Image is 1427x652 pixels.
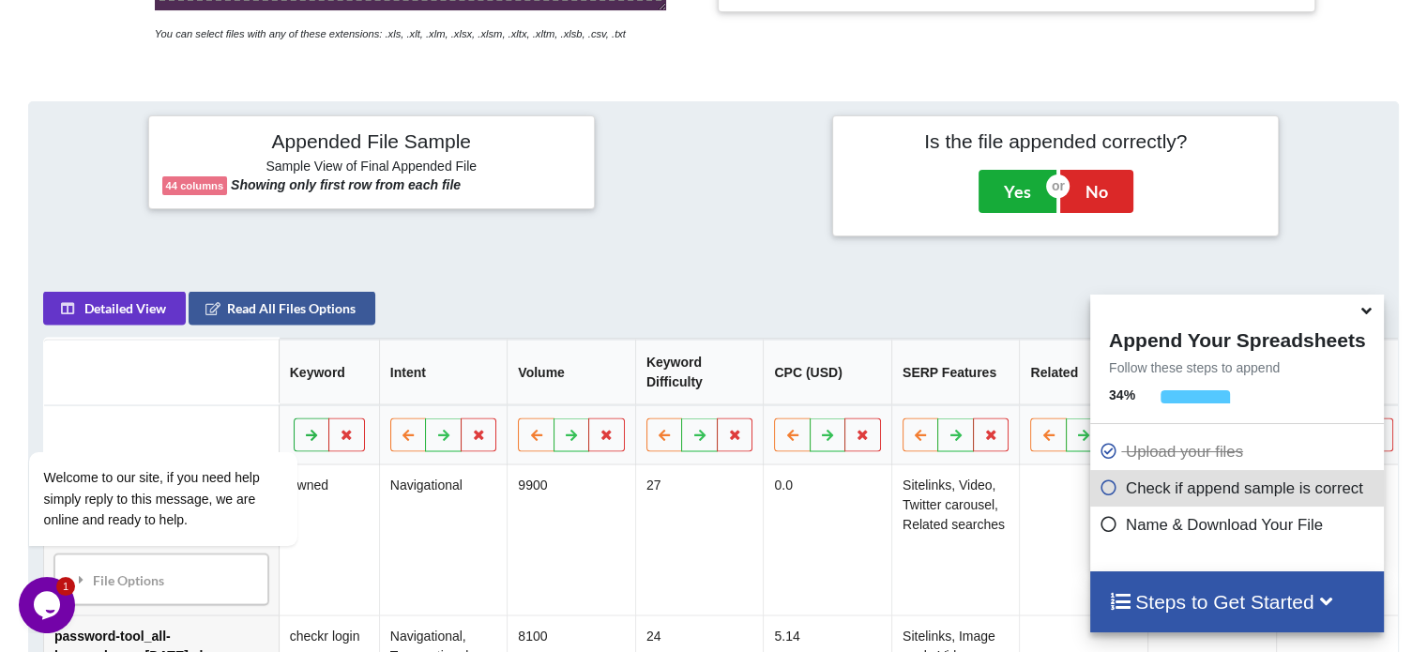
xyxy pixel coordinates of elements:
th: Keyword [279,340,379,405]
button: No [1060,170,1133,213]
td: Sitelinks, Video, Twitter carousel, Related searches [891,465,1020,615]
h4: Steps to Get Started [1109,590,1365,614]
b: Showing only first row from each file [231,177,461,192]
p: Name & Download Your File [1100,513,1379,537]
button: Detailed View [43,292,186,326]
th: Keyword Difficulty [635,340,764,405]
td: 0.0 [763,465,891,615]
th: CPC (USD) [763,340,891,405]
p: Follow these steps to append [1090,358,1384,377]
th: Related [1019,340,1147,405]
b: 34 % [1109,387,1135,402]
iframe: chat widget [19,346,357,568]
h4: Is the file appended correctly? [846,129,1265,153]
td: 27 [635,465,764,615]
h6: Sample View of Final Appended File [162,159,581,177]
b: 44 columns [166,180,224,191]
th: SERP Features [891,340,1020,405]
div: File Options [60,560,263,599]
th: Intent [379,340,508,405]
h4: Append Your Spreadsheets [1090,324,1384,352]
p: Upload your files [1100,440,1379,463]
p: Check if append sample is correct [1100,477,1379,500]
i: You can select files with any of these extensions: .xls, .xlt, .xlm, .xlsx, .xlsm, .xltx, .xltm, ... [155,28,626,39]
td: Navigational [379,465,508,615]
td: 9900 [507,465,635,615]
th: Volume [507,340,635,405]
button: Read All Files Options [189,292,375,326]
button: Yes [979,170,1056,213]
iframe: chat widget [19,577,79,633]
h4: Appended File Sample [162,129,581,156]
